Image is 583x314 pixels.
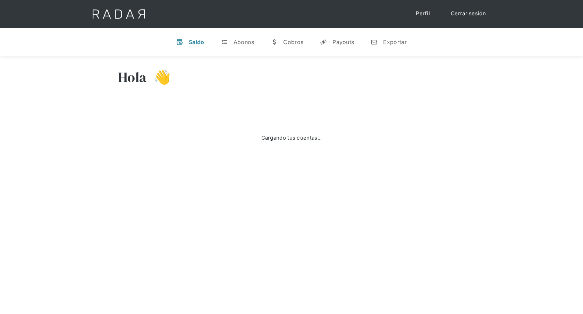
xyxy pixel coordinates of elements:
[383,39,406,46] div: Exportar
[332,39,354,46] div: Payouts
[261,134,322,142] div: Cargando tus cuentas...
[271,39,278,46] div: w
[283,39,303,46] div: Cobros
[371,39,378,46] div: n
[118,68,146,86] h3: Hola
[234,39,254,46] div: Abonos
[444,7,493,20] a: Cerrar sesión
[176,39,183,46] div: v
[146,68,171,86] h3: 👋
[189,39,204,46] div: Saldo
[221,39,228,46] div: t
[409,7,437,20] a: Perfil
[320,39,327,46] div: y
